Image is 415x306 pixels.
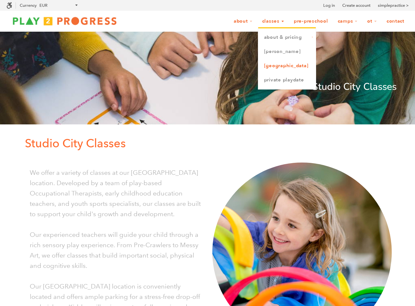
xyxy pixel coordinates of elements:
a: [GEOGRAPHIC_DATA] [258,59,316,73]
a: OT [363,15,381,27]
img: Play2Progress logo [6,15,123,27]
a: Private Playdate [258,73,316,87]
a: Create account [342,2,370,9]
a: Log in [323,2,335,9]
a: About & Pricing [258,30,316,45]
a: simplepractice > [378,2,409,9]
a: Camps [334,15,362,27]
a: Classes [258,15,288,27]
label: Currency [20,3,37,8]
p: Our experienced teachers will guide your child through a rich sensory play experience. From Pre-C... [30,229,203,271]
p: Studio City Classes [25,134,397,153]
a: Pre-Preschool [290,15,332,27]
a: About [229,15,257,27]
p: We offer a variety of classes at our [GEOGRAPHIC_DATA] location. Developed by a team of play-base... [30,167,203,219]
a: Contact [382,15,409,27]
a: [PERSON_NAME] [258,45,316,59]
p: Studio City Classes [18,79,397,95]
